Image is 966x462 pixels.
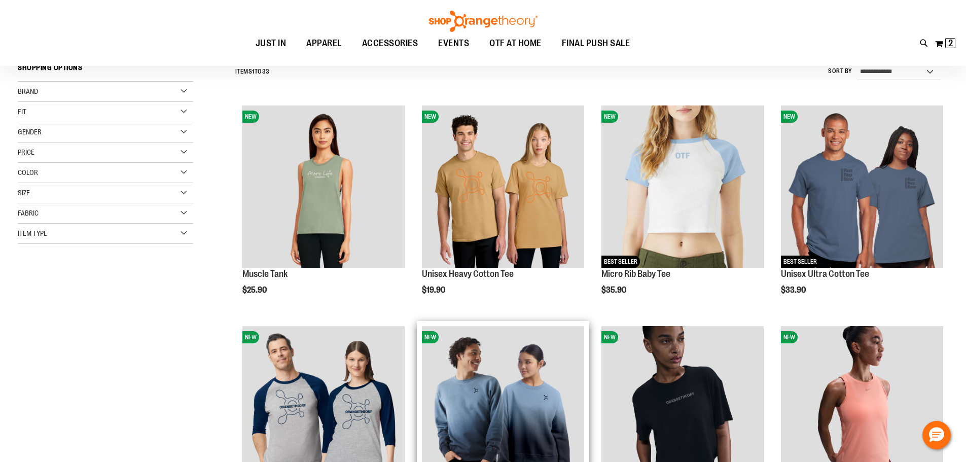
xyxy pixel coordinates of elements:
span: $35.90 [601,286,628,295]
span: JUST IN [256,32,287,55]
span: Color [18,168,38,176]
a: ACCESSORIES [352,32,428,55]
span: Item Type [18,229,47,237]
div: product [776,100,948,321]
span: Price [18,148,34,156]
span: APPAREL [306,32,342,55]
span: NEW [601,111,618,123]
span: NEW [781,111,798,123]
span: FINAL PUSH SALE [562,32,630,55]
div: product [417,100,589,321]
a: Unisex Heavy Cotton TeeNEW [422,105,584,269]
img: Unisex Ultra Cotton Tee [781,105,943,268]
span: Gender [18,128,42,136]
span: Size [18,189,30,197]
a: JUST IN [245,32,297,55]
a: APPAREL [296,32,352,55]
img: Muscle Tank [242,105,405,268]
a: FINAL PUSH SALE [552,32,640,55]
button: Hello, have a question? Let’s chat. [922,421,951,449]
a: Unisex Heavy Cotton Tee [422,269,514,279]
span: 1 [252,68,255,75]
a: Muscle TankNEW [242,105,405,269]
span: 2 [948,38,953,48]
div: product [237,100,410,321]
span: NEW [422,111,439,123]
a: Unisex Ultra Cotton TeeNEWBEST SELLER [781,105,943,269]
span: $19.90 [422,286,447,295]
span: Brand [18,87,38,95]
a: Unisex Ultra Cotton Tee [781,269,869,279]
strong: Shopping Options [18,59,193,82]
a: Micro Rib Baby Tee [601,269,670,279]
span: OTF AT HOME [489,32,542,55]
span: NEW [242,111,259,123]
a: EVENTS [428,32,479,55]
div: product [596,100,769,321]
span: NEW [242,331,259,343]
a: OTF AT HOME [479,32,552,55]
span: EVENTS [438,32,469,55]
img: Unisex Heavy Cotton Tee [422,105,584,268]
span: NEW [422,331,439,343]
a: Micro Rib Baby TeeNEWBEST SELLER [601,105,764,269]
span: $25.90 [242,286,268,295]
span: 33 [262,68,270,75]
span: NEW [601,331,618,343]
span: BEST SELLER [601,256,640,268]
span: Fit [18,108,26,116]
span: Fabric [18,209,39,217]
img: Micro Rib Baby Tee [601,105,764,268]
span: ACCESSORIES [362,32,418,55]
span: BEST SELLER [781,256,819,268]
span: NEW [781,331,798,343]
label: Sort By [828,67,852,76]
h2: Items to [235,64,270,80]
span: $33.90 [781,286,807,295]
img: Shop Orangetheory [427,11,539,32]
a: Muscle Tank [242,269,288,279]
